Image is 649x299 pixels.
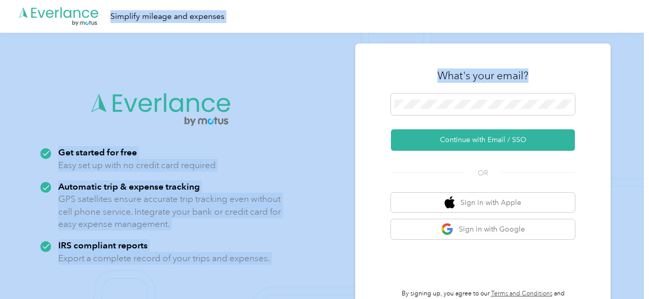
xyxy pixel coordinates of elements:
[58,159,216,172] p: Easy set up with no credit card required
[437,68,528,83] h3: What's your email?
[441,223,454,236] img: google logo
[445,196,455,209] img: apple logo
[391,219,575,239] button: google logoSign in with Google
[491,290,552,297] a: Terms and Conditions
[58,252,270,265] p: Export a complete record of your trips and expenses.
[465,168,501,178] span: OR
[58,147,137,157] strong: Get started for free
[58,193,282,231] p: GPS satellites ensure accurate trip tracking even without cell phone service. Integrate your bank...
[110,10,224,23] div: Simplify mileage and expenses
[58,240,148,250] strong: IRS compliant reports
[58,181,200,192] strong: Automatic trip & expense tracking
[391,193,575,213] button: apple logoSign in with Apple
[391,129,575,151] button: Continue with Email / SSO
